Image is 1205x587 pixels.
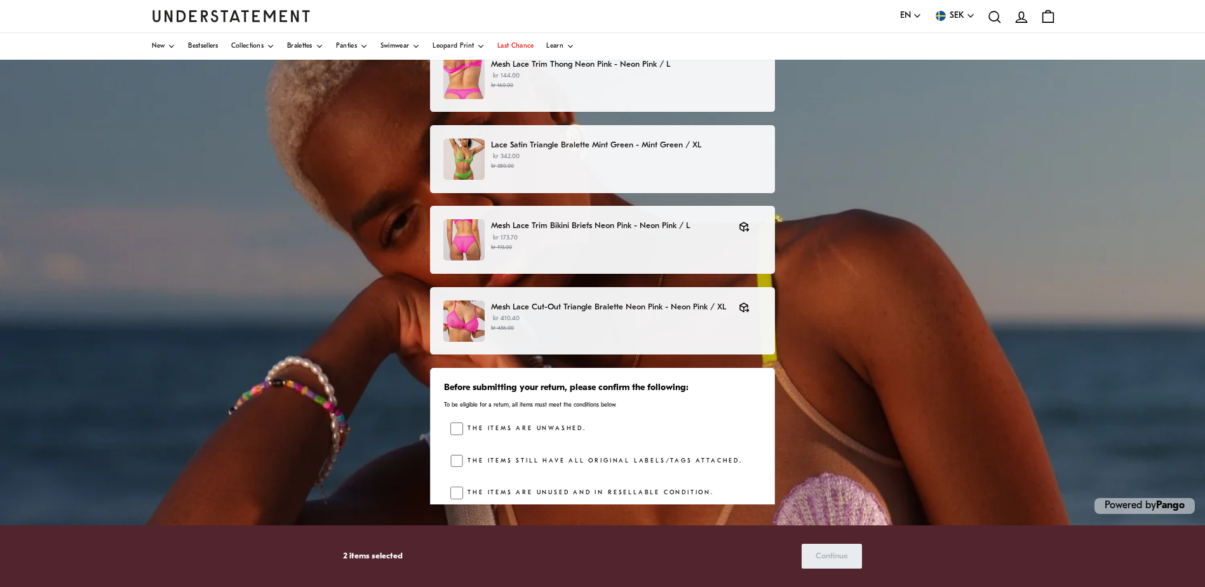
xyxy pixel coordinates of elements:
img: MIGR-BRA-014-M-MINT-GREEN_a58ddf3c-49c6-4aa8-9762-2f234355c0bd.jpg [443,138,485,180]
h3: Before submitting your return, please confirm the following: [444,382,762,395]
span: Panties [336,43,357,50]
span: Leopard Print [433,43,474,50]
span: Swimwear [380,43,409,50]
a: Pango [1156,501,1185,511]
p: kr 173.70 [491,233,726,252]
span: New [152,43,165,50]
strike: kr 193.00 [491,245,512,250]
label: The items still have all original labels/tags attached. [463,455,743,468]
span: Bralettes [287,43,313,50]
a: New [152,33,176,60]
img: NMLT-BRA-016-1.jpg [443,300,485,342]
p: kr 144.00 [491,71,762,90]
button: SEK [934,9,975,23]
span: EN [900,9,911,23]
a: Collections [231,33,274,60]
img: NMLT-BRF-002-1.jpg [443,219,485,260]
p: Mesh Lace Cut-Out Triangle Bralette Neon Pink - Neon Pink / XL [491,300,726,314]
p: Mesh Lace Trim Thong Neon Pink - Neon Pink / L [491,58,762,71]
button: EN [900,9,922,23]
strike: kr 160.00 [491,83,513,88]
a: Leopard Print [433,33,485,60]
a: Bralettes [287,33,323,60]
img: NMLT-STR-004-6.jpg [443,58,485,99]
strike: kr 380.00 [491,163,514,169]
a: Understatement Homepage [152,10,311,22]
span: Last Chance [497,43,534,50]
p: Powered by [1094,498,1195,514]
a: Learn [546,33,574,60]
label: The items are unwashed. [463,422,586,435]
span: SEK [950,9,964,23]
a: Bestsellers [188,33,218,60]
span: Learn [546,43,563,50]
a: Panties [336,33,368,60]
a: Last Chance [497,33,534,60]
span: Collections [231,43,264,50]
label: The items are unused and in resellable condition. [463,487,714,499]
p: kr 410.40 [491,314,726,333]
span: Bestsellers [188,43,218,50]
a: Swimwear [380,33,420,60]
p: kr 342.00 [491,152,762,171]
p: Lace Satin Triangle Bralette Mint Green - Mint Green / XL [491,138,762,152]
strike: kr 456.00 [491,325,514,331]
p: To be eligible for a return, all items must meet the conditions below. [444,401,762,409]
p: Mesh Lace Trim Bikini Briefs Neon Pink - Neon Pink / L [491,219,726,233]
